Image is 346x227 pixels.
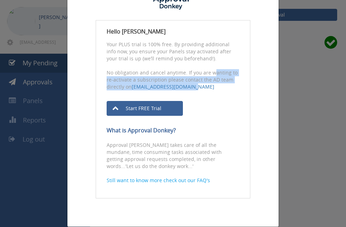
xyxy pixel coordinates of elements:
[107,126,176,134] strong: What is Approval Donkey?
[107,69,239,90] p: No obligation and cancel anytime. If you are wanting to re-activate a subscription please contact...
[107,177,239,184] a: Still want to know more check out our FAQ's
[107,142,239,170] p: Approval [PERSON_NAME] takes care of all the mundane, time consuming tasks associated with gettin...
[107,41,239,62] p: Your PLUS trial is 100% free. By providing additional info now, you ensure your Panels stay activ...
[107,101,183,116] a: Start FREE Trial
[107,28,166,35] strong: Hello [PERSON_NAME]
[132,83,214,90] a: [EMAIL_ADDRESS][DOMAIN_NAME]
